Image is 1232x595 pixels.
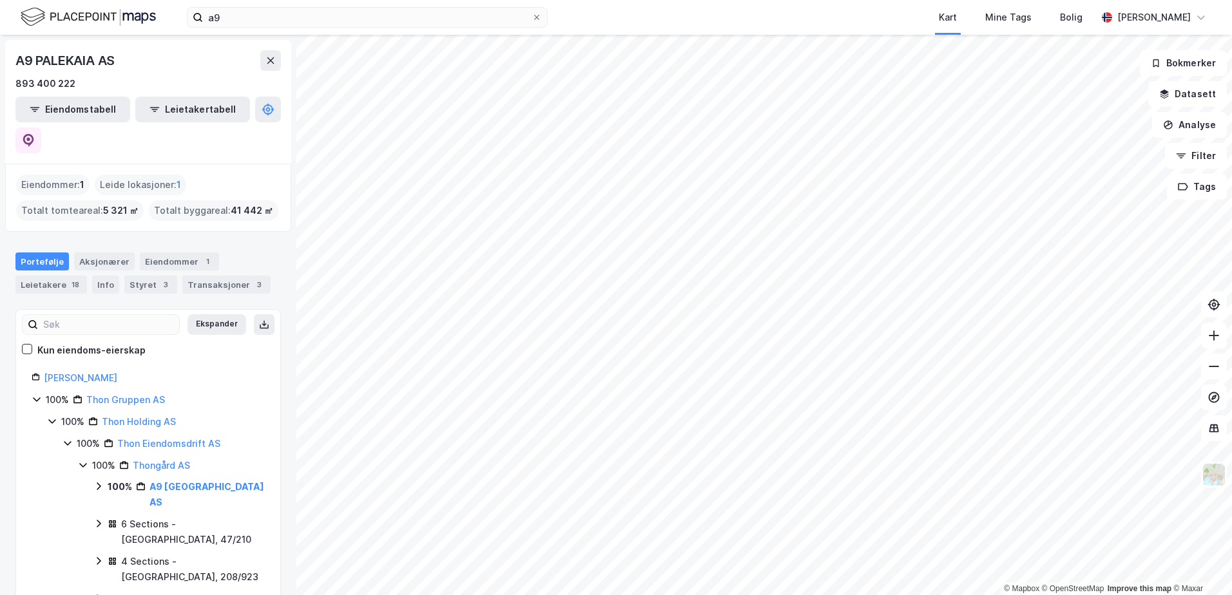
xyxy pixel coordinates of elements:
a: Thon Gruppen AS [86,394,165,405]
div: Kart [939,10,957,25]
a: Mapbox [1004,584,1039,593]
div: 100% [92,458,115,473]
a: [PERSON_NAME] [44,372,117,383]
div: Kun eiendoms-eierskap [37,343,146,358]
div: Aksjonærer [74,252,135,270]
button: Datasett [1148,81,1227,107]
div: Leietakere [15,276,87,294]
span: 5 321 ㎡ [103,203,139,218]
div: Mine Tags [985,10,1032,25]
img: logo.f888ab2527a4732fd821a326f86c7f29.svg [21,6,156,28]
div: Eiendommer : [16,175,90,195]
div: 4 Sections - [GEOGRAPHIC_DATA], 208/923 [121,554,271,585]
div: Totalt tomteareal : [16,200,144,221]
div: 3 [159,278,172,291]
a: Improve this map [1108,584,1171,593]
div: [PERSON_NAME] [1117,10,1191,25]
button: Analyse [1152,112,1227,138]
button: Ekspander [188,314,246,335]
div: 100% [46,392,69,408]
span: 1 [177,177,181,193]
div: 3 [253,278,265,291]
div: 100% [77,436,100,451]
img: Z [1202,462,1226,487]
div: Styret [124,276,177,294]
div: Bolig [1060,10,1083,25]
button: Leietakertabell [135,97,250,122]
input: Søk [38,315,179,334]
a: A9 [GEOGRAPHIC_DATA] AS [149,481,264,507]
div: 100% [61,414,84,430]
a: OpenStreetMap [1042,584,1104,593]
div: Portefølje [15,252,69,270]
div: 893 400 222 [15,76,75,91]
a: Thon Eiendomsdrift AS [117,438,220,449]
div: Leide lokasjoner : [95,175,186,195]
div: Totalt byggareal : [149,200,278,221]
button: Filter [1165,143,1227,169]
div: 6 Sections - [GEOGRAPHIC_DATA], 47/210 [121,516,271,547]
div: A9 PALEKAIA AS [15,50,117,71]
button: Tags [1167,174,1227,200]
button: Bokmerker [1140,50,1227,76]
span: 1 [80,177,84,193]
div: Info [92,276,119,294]
div: Transaksjoner [182,276,271,294]
div: 18 [69,278,82,291]
button: Eiendomstabell [15,97,130,122]
div: 1 [201,255,214,268]
div: Kontrollprogram for chat [1168,533,1232,595]
input: Søk på adresse, matrikkel, gårdeiere, leietakere eller personer [203,8,532,27]
a: Thon Holding AS [102,416,176,427]
div: Eiendommer [140,252,219,270]
span: 41 442 ㎡ [231,203,273,218]
a: Thongård AS [133,460,190,471]
iframe: Chat Widget [1168,533,1232,595]
div: 100% [108,479,132,495]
